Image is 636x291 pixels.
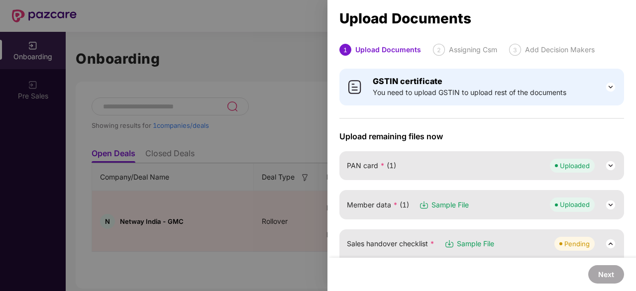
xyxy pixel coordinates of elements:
[437,46,441,54] span: 2
[343,46,347,54] span: 1
[605,238,617,250] img: svg+xml;base64,PHN2ZyB3aWR0aD0iMjQiIGhlaWdodD0iMjQiIHZpZXdCb3g9IjAgMCAyNCAyNCIgZmlsbD0ibm9uZSIgeG...
[525,44,595,56] div: Add Decision Makers
[339,13,624,24] div: Upload Documents
[373,87,566,98] span: You need to upload GSTIN to upload rest of the documents
[347,79,363,95] img: svg+xml;base64,PHN2ZyB4bWxucz0iaHR0cDovL3d3dy53My5vcmcvMjAwMC9zdmciIHdpZHRoPSI0MCIgaGVpZ2h0PSI0MC...
[605,160,617,172] img: svg+xml;base64,PHN2ZyB3aWR0aD0iMjQiIGhlaWdodD0iMjQiIHZpZXdCb3g9IjAgMCAyNCAyNCIgZmlsbD0ibm9uZSIgeG...
[513,46,517,54] span: 3
[588,265,624,284] button: Next
[347,238,434,249] span: Sales handover checklist
[355,44,421,56] div: Upload Documents
[560,161,590,171] div: Uploaded
[605,199,617,211] img: svg+xml;base64,PHN2ZyB3aWR0aD0iMjQiIGhlaWdodD0iMjQiIHZpZXdCb3g9IjAgMCAyNCAyNCIgZmlsbD0ibm9uZSIgeG...
[560,199,590,209] div: Uploaded
[373,76,442,86] b: GSTIN certificate
[339,131,624,141] span: Upload remaining files now
[347,199,409,210] span: Member data (1)
[444,239,454,249] img: svg+xml;base64,PHN2ZyB3aWR0aD0iMTYiIGhlaWdodD0iMTciIHZpZXdCb3g9IjAgMCAxNiAxNyIgZmlsbD0ibm9uZSIgeG...
[347,160,396,171] span: PAN card (1)
[564,239,590,249] div: Pending
[449,44,497,56] div: Assigning Csm
[431,199,469,210] span: Sample File
[605,81,617,93] img: svg+xml;base64,PHN2ZyB3aWR0aD0iMjQiIGhlaWdodD0iMjQiIHZpZXdCb3g9IjAgMCAyNCAyNCIgZmlsbD0ibm9uZSIgeG...
[457,238,494,249] span: Sample File
[419,200,429,210] img: svg+xml;base64,PHN2ZyB3aWR0aD0iMTYiIGhlaWdodD0iMTciIHZpZXdCb3g9IjAgMCAxNiAxNyIgZmlsbD0ibm9uZSIgeG...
